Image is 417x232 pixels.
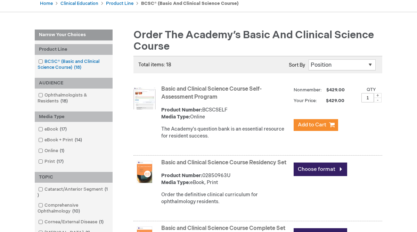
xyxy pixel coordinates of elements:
span: 10 [71,208,82,214]
a: BCSC® (Basic and Clinical Science Course)18 [36,58,111,71]
strong: Media Type: [161,180,190,185]
div: Order the definitive clinical curriculum for ophthalmology residents. [161,191,290,205]
strong: Product Number: [161,107,202,113]
div: BCSCSELF Online [161,107,290,121]
a: Clinical Education [60,1,98,6]
strong: Media Type: [161,114,190,120]
span: 1 [97,219,105,225]
button: Add to Cart [294,119,338,131]
span: Total items: 18 [138,62,171,68]
a: Ophthalmologists & Residents18 [36,92,111,105]
span: 18 [72,65,83,70]
span: Add to Cart [298,122,326,128]
strong: Nonmember: [294,86,322,94]
strong: BCSC® (Basic and Clinical Science Course) [141,1,239,6]
span: 1 [58,148,66,154]
a: Cornea/External Disease1 [36,219,106,225]
a: Online1 [36,148,67,154]
a: Home [40,1,53,6]
span: 17 [58,126,68,132]
img: Basic and Clinical Science Course Self-Assessment Program [133,87,156,109]
label: Qty [367,87,376,92]
a: Basic and Clinical Science Course Self-Assessment Program [161,86,262,100]
span: 14 [73,137,84,143]
a: Cataract/Anterior Segment1 [36,186,111,199]
span: 1 [38,187,108,198]
span: 17 [55,159,65,164]
div: Product Line [35,44,113,55]
div: Media Type [35,111,113,122]
a: eBook17 [36,126,69,133]
a: eBook + Print14 [36,137,85,143]
strong: Your Price: [294,98,317,103]
a: Basic and Clinical Science Course Complete Set [161,225,285,232]
a: Basic and Clinical Science Course Residency Set [161,159,286,166]
a: Choose format [294,163,347,176]
strong: Narrow Your Choices [35,30,113,41]
div: 02850963U eBook, Print [161,172,290,186]
span: $429.00 [318,98,345,103]
div: The Academy's question bank is an essential resource for resident success. [161,126,290,140]
strong: Product Number: [161,173,202,179]
div: AUDIENCE [35,78,113,89]
input: Qty [361,93,374,102]
a: Print17 [36,158,66,165]
a: Product Line [106,1,133,6]
span: $429.00 [325,87,346,93]
label: Sort By [289,62,305,68]
a: Comprehensive Ophthalmology10 [36,202,111,215]
div: TOPIC [35,172,113,183]
span: Order the Academy’s Basic and Clinical Science Course [133,29,374,53]
img: Basic and Clinical Science Course Residency Set [133,161,156,183]
span: 18 [59,98,69,104]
